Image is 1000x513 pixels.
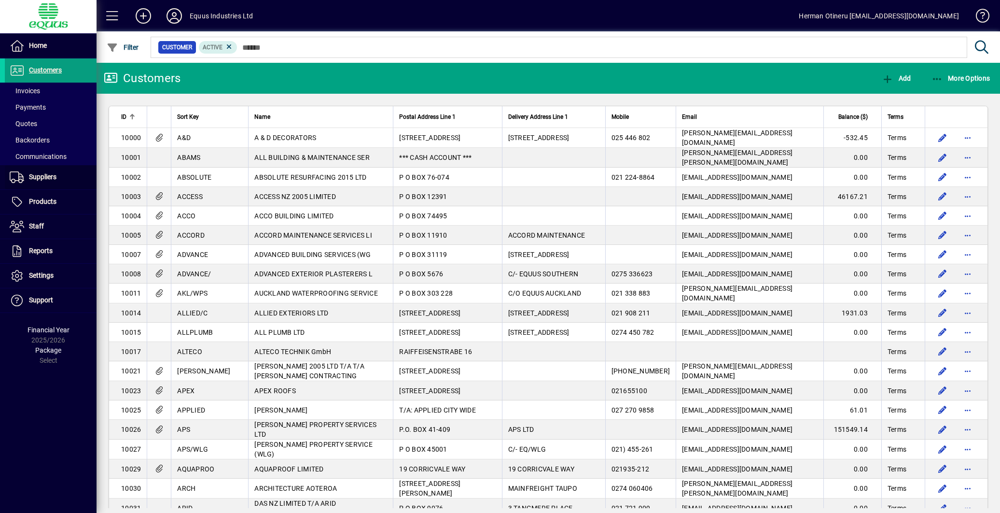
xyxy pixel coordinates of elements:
td: 0.00 [823,440,881,459]
span: ABSOLUTE [177,173,211,181]
span: P O BOX 5676 [399,270,443,278]
span: 10005 [121,231,141,239]
td: 0.00 [823,323,881,342]
span: [EMAIL_ADDRESS][DOMAIN_NAME] [682,504,792,512]
span: 021935-212 [611,465,650,473]
span: [EMAIL_ADDRESS][DOMAIN_NAME] [682,193,792,200]
span: [PERSON_NAME][EMAIL_ADDRESS][PERSON_NAME][DOMAIN_NAME] [682,149,792,166]
button: More options [960,150,975,165]
button: More options [960,481,975,496]
td: 0.00 [823,479,881,499]
a: Payments [5,99,97,115]
span: 10025 [121,406,141,414]
span: 10007 [121,251,141,258]
span: Balance ($) [838,112,868,122]
span: ADVANCED BUILDING SERVICES (WG [254,251,371,258]
td: -532.45 [823,128,881,148]
span: Active [203,44,222,51]
span: Package [35,346,61,354]
td: 0.00 [823,284,881,303]
span: [PHONE_NUMBER] [611,367,670,375]
div: Name [254,112,387,122]
span: Terms [888,153,906,162]
span: APS [177,426,190,433]
span: ABAMS [177,154,200,161]
span: Terms [888,308,906,318]
span: 10011 [121,289,141,297]
span: Communications [10,153,67,160]
span: Quotes [10,120,37,128]
span: 10002 [121,173,141,181]
button: Edit [935,170,950,185]
span: [PERSON_NAME] [254,406,307,414]
button: Edit [935,130,950,145]
span: ACCESS [177,193,203,200]
span: Add [882,74,911,82]
span: [EMAIL_ADDRESS][DOMAIN_NAME] [682,270,792,278]
span: More Options [931,74,990,82]
span: AKL/WPS [177,289,208,297]
a: Knowledge Base [969,2,988,33]
span: 10004 [121,212,141,220]
span: [PERSON_NAME] [177,367,230,375]
span: Terms [888,366,906,376]
button: Filter [104,39,141,56]
span: C/O EQUUS AUCKLAND [508,289,582,297]
span: P O BOX 12391 [399,193,447,200]
span: 0275 336623 [611,270,653,278]
span: Home [29,42,47,49]
span: Financial Year [28,326,69,334]
td: 61.01 [823,400,881,420]
span: 025 446 802 [611,134,651,142]
span: [EMAIL_ADDRESS][DOMAIN_NAME] [682,251,792,258]
span: 10021 [121,367,141,375]
button: More options [960,247,975,262]
button: Profile [159,7,190,25]
span: [PERSON_NAME][EMAIL_ADDRESS][DOMAIN_NAME] [682,285,792,302]
span: Backorders [10,136,50,144]
span: Terms [888,503,906,513]
button: Edit [935,402,950,418]
span: C/- EQUUS SOUTHERN [508,270,579,278]
span: [STREET_ADDRESS] [399,367,460,375]
span: Terms [888,211,906,221]
a: Suppliers [5,165,97,189]
span: [STREET_ADDRESS] [508,328,569,336]
span: ALTECO TECHNIK GmbH [254,348,331,356]
button: Edit [935,442,950,457]
span: [PERSON_NAME] PROPERTY SERVICE (WLG) [254,441,373,458]
span: [STREET_ADDRESS][PERSON_NAME] [399,480,460,497]
span: 021 224-8864 [611,173,655,181]
td: 0.00 [823,168,881,187]
button: Edit [935,344,950,359]
button: Add [128,7,159,25]
div: Mobile [611,112,670,122]
span: Support [29,296,53,304]
span: Terms [888,405,906,415]
span: Settings [29,271,54,279]
span: P.O. BOX 41-409 [399,426,450,433]
button: More options [960,285,975,301]
span: 0274 450 782 [611,328,654,336]
a: Reports [5,239,97,263]
span: ALLIED/C [177,309,208,317]
span: Terms [888,230,906,240]
button: More options [960,363,975,379]
span: A & D DECORATORS [254,134,316,142]
span: ADVANCED EXTERIOR PLASTERERS L [254,270,373,278]
span: [STREET_ADDRESS] [399,328,460,336]
td: 0.00 [823,381,881,400]
button: Edit [935,208,950,224]
button: More options [960,170,975,185]
button: Edit [935,285,950,301]
span: APS LTD [508,426,534,433]
a: Home [5,34,97,58]
button: Edit [935,228,950,243]
td: 1931.03 [823,303,881,323]
span: [EMAIL_ADDRESS][DOMAIN_NAME] [682,309,792,317]
span: 021 721 909 [611,504,651,512]
span: A&D [177,134,191,142]
span: RAIFFEISENSTRABE 16 [399,348,472,356]
span: 021 908 211 [611,309,651,317]
span: 10008 [121,270,141,278]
